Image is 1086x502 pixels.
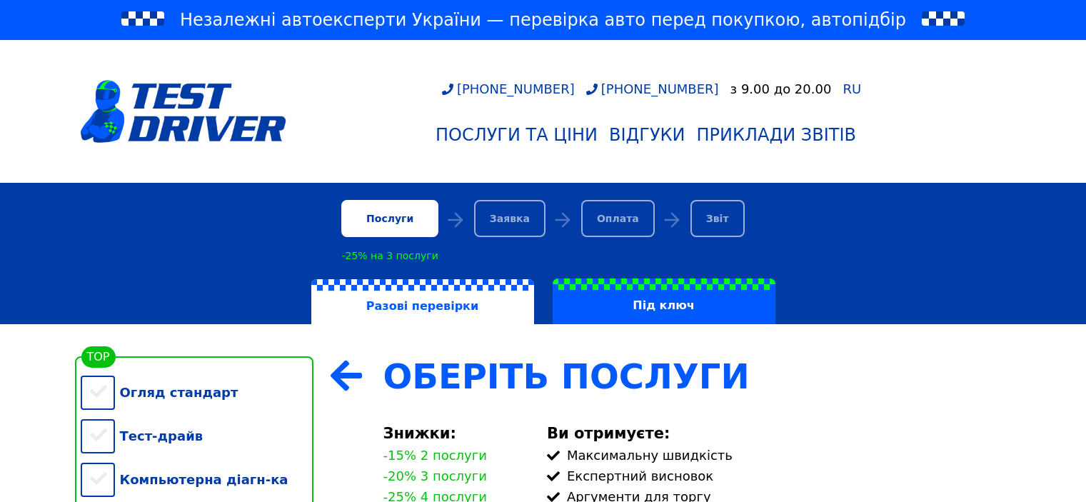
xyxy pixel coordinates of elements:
[81,80,286,143] img: logotype@3x
[180,9,906,31] span: Незалежні автоексперти України — перевірка авто перед покупкою, автопідбір
[581,200,655,237] div: Оплата
[81,414,313,458] div: Тест-драйв
[547,425,1006,442] div: Ви отримуєте:
[436,125,598,145] div: Послуги та Ціни
[730,81,832,96] div: з 9.00 до 20.00
[81,371,313,414] div: Огляд стандарт
[474,200,545,237] div: Заявка
[430,119,603,151] a: Послуги та Ціни
[547,468,1006,483] div: Експертний висновок
[691,119,862,151] a: Приклади звітів
[690,200,745,237] div: Звіт
[609,125,685,145] div: Відгуки
[81,46,286,177] a: logotype@3x
[603,119,691,151] a: Відгуки
[547,448,1006,463] div: Максимальну швидкість
[341,200,438,237] div: Послуги
[843,83,861,96] a: RU
[383,468,487,483] div: -20% 3 послуги
[553,278,775,324] label: Під ключ
[697,125,856,145] div: Приклади звітів
[442,81,575,96] a: [PHONE_NUMBER]
[383,448,487,463] div: -15% 2 послуги
[586,81,719,96] a: [PHONE_NUMBER]
[383,356,1006,396] div: Оберіть Послуги
[81,458,313,501] div: Компьютерна діагн-ка
[843,81,861,96] span: RU
[383,425,530,442] div: Знижки:
[543,278,785,324] a: Під ключ
[311,279,534,325] label: Разові перевірки
[341,250,438,261] div: -25% на 3 послуги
